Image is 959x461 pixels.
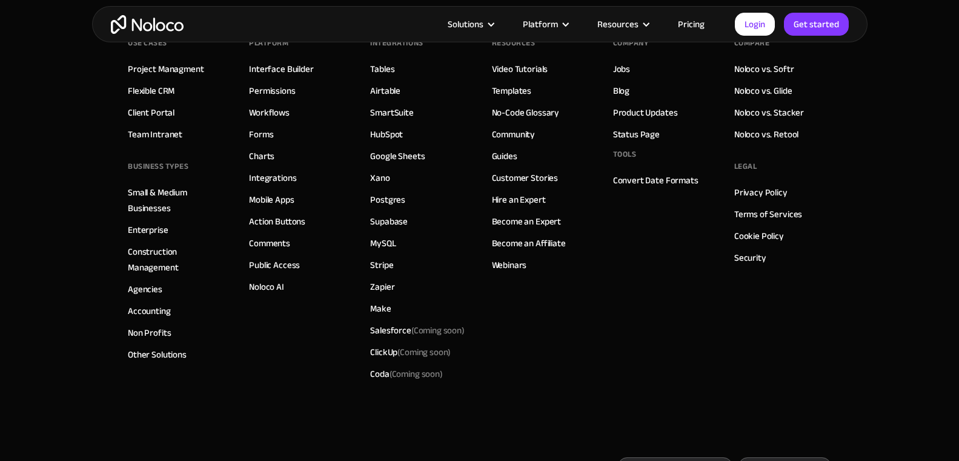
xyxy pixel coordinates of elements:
a: Hire an Expert [492,192,546,208]
a: Noloco vs. Stacker [734,105,804,120]
a: Zapier [370,279,394,295]
a: Noloco AI [249,279,284,295]
a: Google Sheets [370,148,425,164]
span: (Coming soon) [411,322,465,339]
a: Guides [492,148,517,164]
a: Postgres [370,192,405,208]
a: Project Managment [128,61,204,77]
a: Comments [249,235,290,251]
a: Templates [492,83,532,99]
a: Cookie Policy [734,228,784,244]
a: Security [734,250,766,266]
a: Forms [249,126,273,142]
a: Supabase [370,214,408,229]
a: Xano [370,170,390,186]
a: Tables [370,61,394,77]
a: Workflows [249,105,290,120]
a: Become an Expert [492,214,562,229]
a: MySQL [370,235,396,251]
a: Become an Affiliate [492,235,566,251]
a: Noloco vs. Softr [734,61,794,77]
a: Integrations [249,170,296,186]
div: Resources [582,16,663,32]
a: home [111,15,184,34]
a: Make [370,301,391,316]
a: Stripe [370,257,393,273]
a: Video Tutorials [492,61,548,77]
a: Community [492,126,536,142]
a: SmartSuite [370,105,414,120]
a: Jobs [613,61,630,77]
a: Blog [613,83,629,99]
a: Noloco vs. Glide [734,83,792,99]
div: BUSINESS TYPES [128,157,188,175]
a: Interface Builder [249,61,313,77]
a: Charts [249,148,274,164]
a: Permissions [249,83,295,99]
div: Legal [734,157,757,175]
a: Non Profits [128,325,171,341]
span: (Coming soon) [397,344,451,361]
a: Login [735,13,775,36]
a: Mobile Apps [249,192,294,208]
a: Agencies [128,281,162,297]
a: Convert Date Formats [613,172,699,188]
div: Resources [597,16,639,32]
div: Platform [508,16,582,32]
a: Enterprise [128,222,168,238]
a: Team Intranet [128,126,182,142]
a: Pricing [663,16,720,32]
div: Platform [523,16,558,32]
div: ClickUp [370,344,451,360]
a: Get started [784,13,849,36]
a: Flexible CRM [128,83,174,99]
a: Status Page [613,126,660,142]
div: Solutions [433,16,508,32]
a: HubSpot [370,126,403,142]
a: Terms of Services [734,206,802,222]
div: Salesforce [370,322,465,338]
a: Action Buttons [249,214,305,229]
a: Construction Management [128,244,225,275]
div: Solutions [448,16,483,32]
div: Coda [370,366,442,382]
span: (Coming soon) [390,365,443,382]
a: Privacy Policy [734,185,788,200]
a: Customer Stories [492,170,559,186]
a: Client Portal [128,105,174,120]
a: Public Access [249,257,300,273]
a: No-Code Glossary [492,105,560,120]
a: Other Solutions [128,347,187,362]
a: Webinars [492,257,527,273]
a: Small & Medium Businesses [128,185,225,216]
a: Product Updates [613,105,678,120]
div: Tools [613,145,637,163]
a: Accounting [128,303,171,319]
a: Noloco vs. Retool [734,126,798,142]
a: Airtable [370,83,400,99]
